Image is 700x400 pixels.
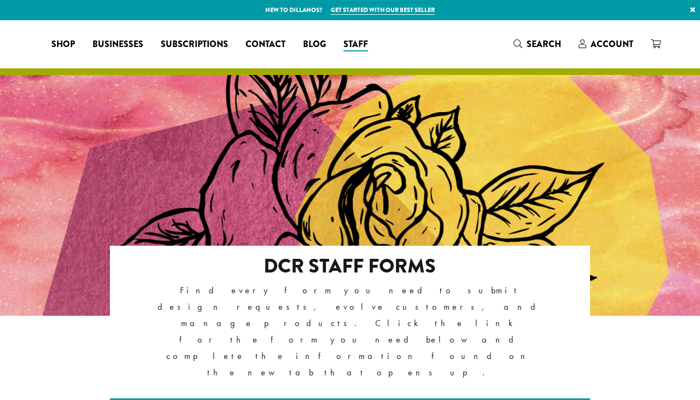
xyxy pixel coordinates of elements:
[157,282,543,381] p: Find every form you need to submit design requests, evolve customers, and manage products. Click ...
[331,5,435,15] a: Get started with our best seller
[43,36,84,53] a: Shop
[303,38,326,51] span: Blog
[157,254,543,278] h2: DCR Staff Forms
[527,38,561,50] span: Search
[92,38,143,51] span: Businesses
[51,38,75,51] span: Shop
[246,38,285,51] span: Contact
[591,38,633,50] span: Account
[505,35,570,53] a: Search
[161,38,228,51] span: Subscriptions
[343,38,368,51] span: Staff
[335,36,377,53] a: Staff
